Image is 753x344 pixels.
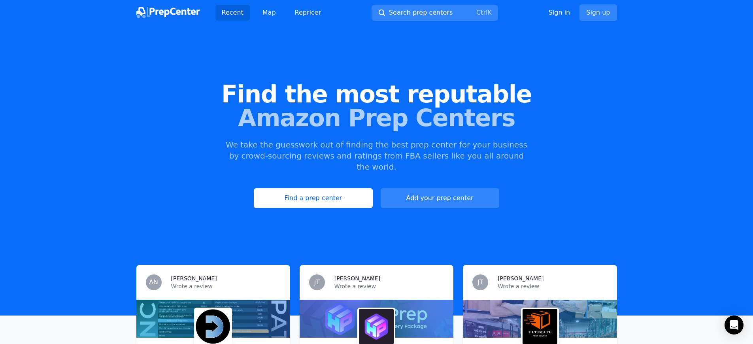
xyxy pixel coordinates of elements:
[334,274,380,282] h3: [PERSON_NAME]
[171,274,217,282] h3: [PERSON_NAME]
[254,188,372,208] a: Find a prep center
[476,9,487,16] kbd: Ctrl
[498,282,607,290] p: Wrote a review
[477,279,483,285] span: JT
[549,8,570,17] a: Sign in
[334,282,444,290] p: Wrote a review
[13,106,740,130] span: Amazon Prep Centers
[215,5,250,21] a: Recent
[372,5,498,21] button: Search prep centersCtrlK
[149,279,158,285] span: AN
[196,309,230,344] img: Dispatch Fulfillment LLC
[314,279,320,285] span: JT
[725,316,744,335] div: Open Intercom Messenger
[389,8,453,17] span: Search prep centers
[381,188,499,208] a: Add your prep center
[171,282,281,290] p: Wrote a review
[13,82,740,106] span: Find the most reputable
[289,5,328,21] a: Repricer
[225,139,528,172] p: We take the guesswork out of finding the best prep center for your business by crowd-sourcing rev...
[498,274,544,282] h3: [PERSON_NAME]
[487,9,492,16] kbd: K
[523,309,557,344] img: Ultimate Prep Center
[256,5,282,21] a: Map
[136,7,200,18] img: PrepCenter
[579,4,617,21] a: Sign up
[359,309,394,344] img: HexPrep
